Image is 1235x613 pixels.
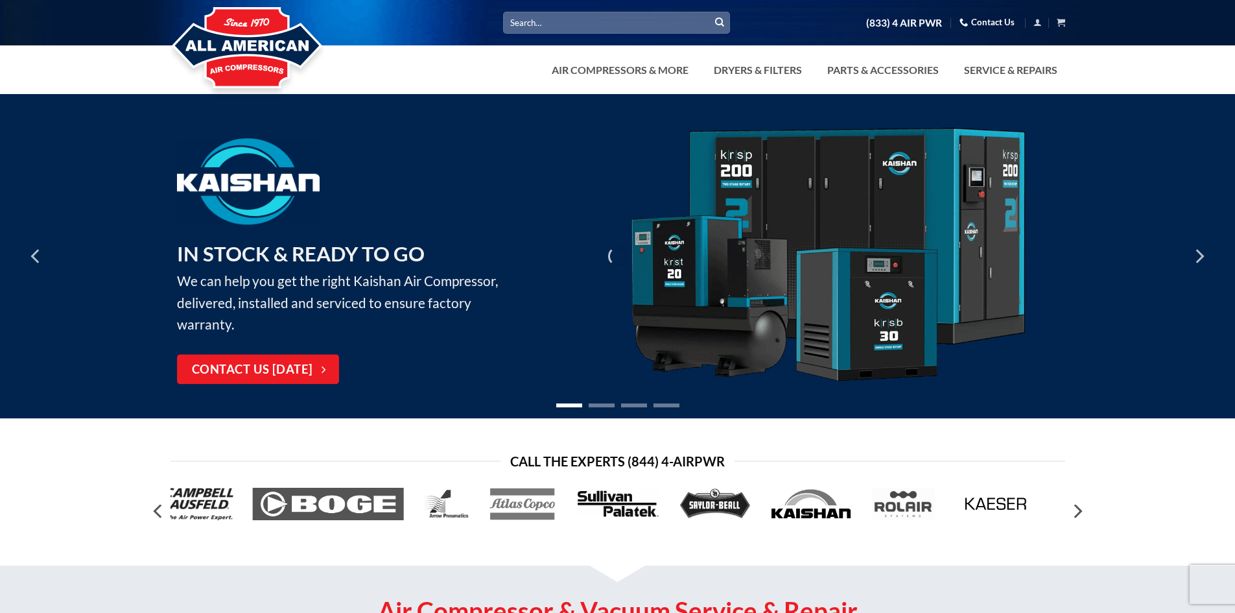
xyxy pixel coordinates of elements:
button: Submit [710,13,729,32]
a: Parts & Accessories [819,57,947,83]
a: Dryers & Filters [706,57,810,83]
p: We can help you get the right Kaishan Air Compressor, delivered, installed and serviced to ensure... [177,238,517,335]
strong: IN STOCK & READY TO GO [177,241,425,266]
li: Page dot 1 [556,403,582,407]
li: Page dot 3 [621,403,647,407]
input: Search… [503,12,730,33]
li: Page dot 4 [653,403,679,407]
a: Contact Us [959,12,1015,32]
button: Previous [25,224,48,289]
span: Contact Us [DATE] [192,361,313,379]
button: Next [1187,224,1210,289]
li: Page dot 2 [589,403,615,407]
span: Call the Experts (844) 4-AirPwr [510,451,725,472]
a: (833) 4 AIR PWR [866,12,942,34]
a: Service & Repairs [956,57,1065,83]
img: Kaishan [627,128,1029,385]
a: Login [1033,14,1042,30]
button: Previous [147,499,171,524]
a: Air Compressors & More [544,57,696,83]
button: Next [1065,499,1088,524]
img: Kaishan [177,138,320,224]
a: Contact Us [DATE] [177,355,339,385]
